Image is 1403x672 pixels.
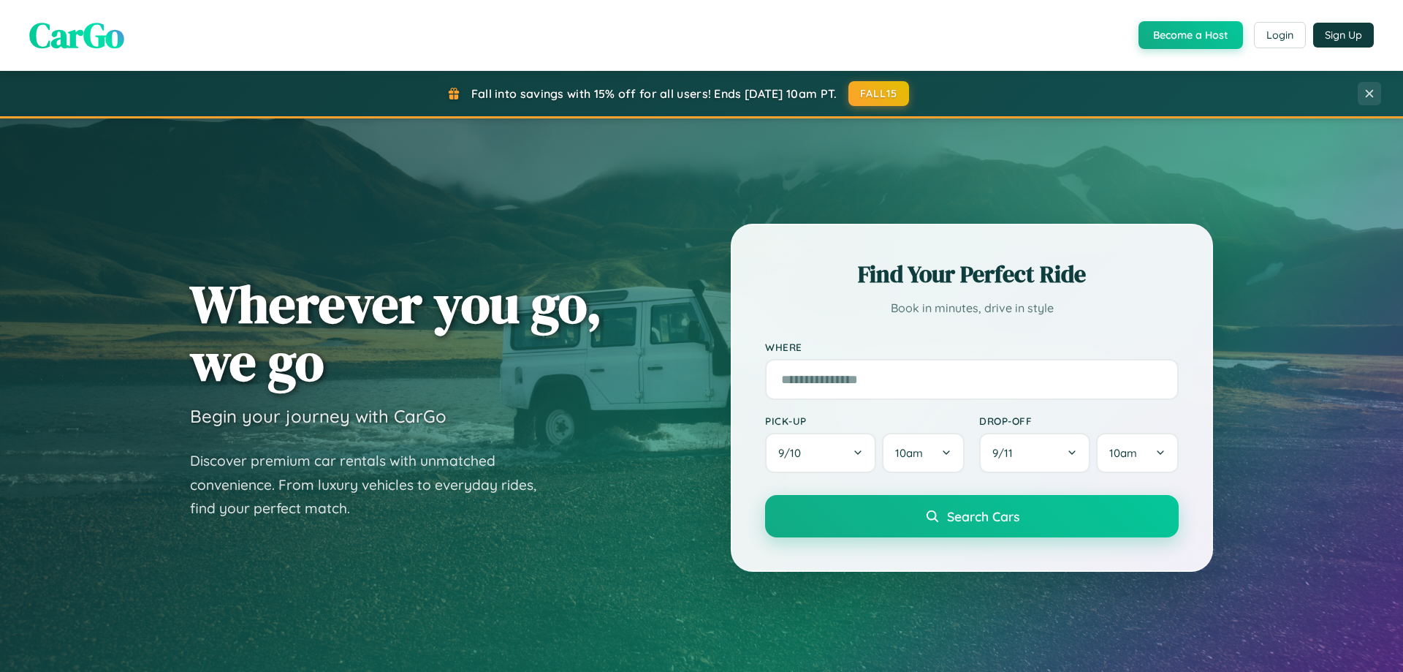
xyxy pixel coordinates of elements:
[895,446,923,460] span: 10am
[882,433,965,473] button: 10am
[190,275,602,390] h1: Wherever you go, we go
[471,86,837,101] span: Fall into savings with 15% off for all users! Ends [DATE] 10am PT.
[947,508,1019,524] span: Search Cars
[765,433,876,473] button: 9/10
[765,415,965,427] label: Pick-up
[778,446,808,460] span: 9 / 10
[848,81,910,106] button: FALL15
[1254,22,1306,48] button: Login
[979,415,1179,427] label: Drop-off
[765,495,1179,537] button: Search Cars
[1313,23,1374,48] button: Sign Up
[765,341,1179,353] label: Where
[190,405,446,427] h3: Begin your journey with CarGo
[29,11,124,59] span: CarGo
[190,449,555,521] p: Discover premium car rentals with unmatched convenience. From luxury vehicles to everyday rides, ...
[992,446,1020,460] span: 9 / 11
[1109,446,1137,460] span: 10am
[1096,433,1179,473] button: 10am
[765,258,1179,290] h2: Find Your Perfect Ride
[1138,21,1243,49] button: Become a Host
[765,298,1179,319] p: Book in minutes, drive in style
[979,433,1090,473] button: 9/11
